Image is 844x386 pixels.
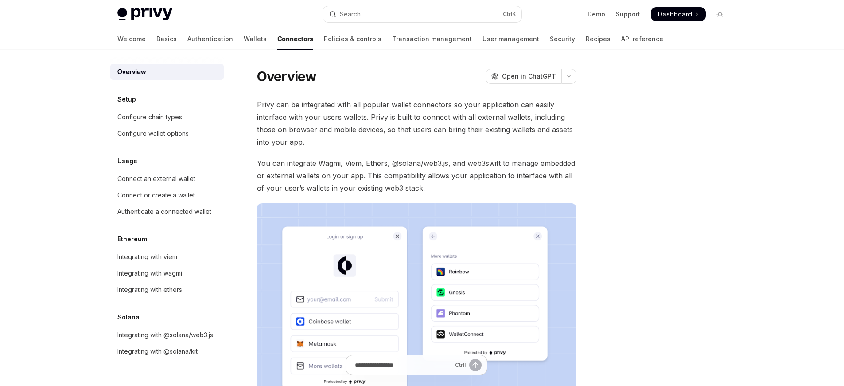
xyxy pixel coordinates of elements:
div: Integrating with ethers [117,284,182,295]
div: Search... [340,9,365,20]
a: Authenticate a connected wallet [110,204,224,220]
button: Toggle dark mode [713,7,727,21]
h1: Overview [257,68,317,84]
a: Basics [156,28,177,50]
span: Privy can be integrated with all popular wallet connectors so your application can easily interfa... [257,98,576,148]
span: Open in ChatGPT [502,72,556,81]
div: Configure wallet options [117,128,189,139]
div: Integrating with @solana/web3.js [117,330,213,340]
a: Integrating with @solana/kit [110,343,224,359]
span: You can integrate Wagmi, Viem, Ethers, @solana/web3.js, and web3swift to manage embedded or exter... [257,157,576,194]
a: Overview [110,64,224,80]
a: Configure wallet options [110,126,224,142]
a: Transaction management [392,28,472,50]
div: Connect an external wallet [117,173,195,184]
div: Authenticate a connected wallet [117,206,211,217]
a: Configure chain types [110,109,224,125]
span: Ctrl K [503,11,516,18]
a: Welcome [117,28,146,50]
a: Support [616,10,640,19]
h5: Solana [117,312,140,323]
a: Dashboard [651,7,706,21]
button: Open in ChatGPT [486,69,561,84]
div: Overview [117,67,146,77]
a: Authentication [187,28,233,50]
div: Integrating with wagmi [117,268,182,279]
h5: Usage [117,156,137,166]
div: Integrating with viem [117,252,177,262]
a: User management [482,28,539,50]
a: Integrating with viem [110,249,224,265]
a: Policies & controls [324,28,381,50]
a: Integrating with ethers [110,282,224,298]
a: Recipes [586,28,611,50]
a: Wallets [244,28,267,50]
a: Security [550,28,575,50]
input: Ask a question... [355,355,451,375]
a: Connect an external wallet [110,171,224,187]
a: Demo [587,10,605,19]
button: Open search [323,6,521,22]
button: Send message [469,359,482,371]
img: light logo [117,8,172,20]
span: Dashboard [658,10,692,19]
a: Integrating with wagmi [110,265,224,281]
a: Connectors [277,28,313,50]
div: Configure chain types [117,112,182,122]
h5: Ethereum [117,234,147,244]
a: Connect or create a wallet [110,187,224,203]
a: Integrating with @solana/web3.js [110,327,224,343]
a: API reference [621,28,663,50]
div: Connect or create a wallet [117,190,195,201]
h5: Setup [117,94,136,105]
div: Integrating with @solana/kit [117,346,198,357]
